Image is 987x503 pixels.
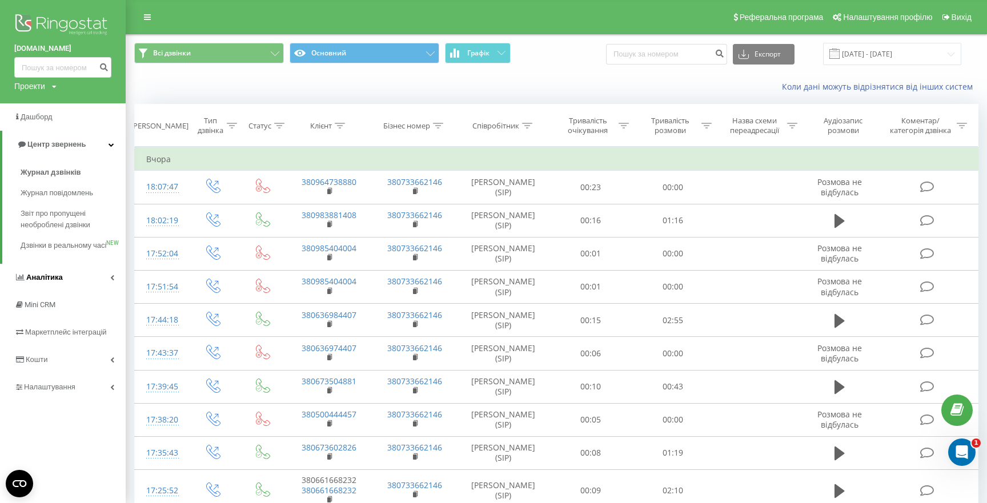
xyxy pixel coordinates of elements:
span: Центр звернень [27,140,86,148]
a: 380733662146 [387,243,442,253]
div: 17:43:37 [146,342,176,364]
div: 17:35:43 [146,442,176,464]
td: 00:01 [549,270,632,303]
a: Звіт про пропущені необроблені дзвінки [21,203,126,235]
td: [PERSON_NAME] (SIP) [458,171,549,204]
button: Open CMP widget [6,470,33,497]
div: Тривалість розмови [642,116,698,135]
div: Співробітник [472,121,519,131]
span: Журнал повідомлень [21,187,93,199]
td: [PERSON_NAME] (SIP) [458,237,549,270]
td: 02:55 [632,304,714,337]
div: [PERSON_NAME] [131,121,188,131]
span: Розмова не відбулась [817,276,862,297]
div: Клієнт [310,121,332,131]
td: 00:10 [549,370,632,403]
td: 01:16 [632,204,714,237]
a: Коли дані можуть відрізнятися вiд інших систем [782,81,978,92]
span: Всі дзвінки [153,49,191,58]
span: Реферальна програма [740,13,824,22]
td: 00:23 [549,171,632,204]
td: 00:00 [632,337,714,370]
img: Ringostat logo [14,11,111,40]
div: 17:39:45 [146,376,176,398]
td: [PERSON_NAME] (SIP) [458,204,549,237]
button: Всі дзвінки [134,43,284,63]
a: 380733662146 [387,176,442,187]
div: Аудіозапис розмови [811,116,876,135]
a: 380964738880 [302,176,356,187]
a: 380673504881 [302,376,356,387]
span: Дашборд [21,112,53,121]
td: 00:01 [549,237,632,270]
td: 00:00 [632,237,714,270]
span: Розмова не відбулась [817,243,862,264]
div: 17:51:54 [146,276,176,298]
td: 00:00 [632,270,714,303]
a: 380985404004 [302,243,356,253]
a: Дзвінки в реальному часіNEW [21,235,126,256]
a: Центр звернень [2,131,126,158]
span: Дзвінки в реальному часі [21,240,106,251]
a: 380636984407 [302,309,356,320]
div: Бізнес номер [383,121,430,131]
a: 380983881408 [302,210,356,220]
span: Кошти [26,355,47,364]
a: 380733662146 [387,442,442,453]
button: Основний [290,43,439,63]
span: Графік [467,49,490,57]
a: Журнал повідомлень [21,183,126,203]
span: Налаштування профілю [843,13,932,22]
td: 00:00 [632,403,714,436]
div: 17:52:04 [146,243,176,265]
td: 00:43 [632,370,714,403]
td: [PERSON_NAME] (SIP) [458,436,549,469]
button: Експорт [733,44,795,65]
button: Графік [445,43,511,63]
td: 00:05 [549,403,632,436]
a: [DOMAIN_NAME] [14,43,111,54]
td: 00:15 [549,304,632,337]
span: Розмова не відбулась [817,343,862,364]
span: Журнал дзвінків [21,167,81,178]
a: 380500444457 [302,409,356,420]
a: 380733662146 [387,210,442,220]
div: 18:02:19 [146,210,176,232]
td: 00:08 [549,436,632,469]
td: 00:00 [632,171,714,204]
input: Пошук за номером [606,44,727,65]
td: [PERSON_NAME] (SIP) [458,370,549,403]
td: [PERSON_NAME] (SIP) [458,403,549,436]
span: Звіт про пропущені необроблені дзвінки [21,208,120,231]
div: 17:44:18 [146,309,176,331]
span: Mini CRM [25,300,55,309]
a: 380673602826 [302,442,356,453]
td: [PERSON_NAME] (SIP) [458,304,549,337]
a: 380985404004 [302,276,356,287]
a: 380733662146 [387,480,442,490]
iframe: Intercom live chat [948,438,976,466]
a: 380733662146 [387,276,442,287]
td: 00:06 [549,337,632,370]
a: 380733662146 [387,309,442,320]
a: 380636974407 [302,343,356,353]
a: Журнал дзвінків [21,162,126,183]
span: Налаштування [24,383,75,391]
div: Тривалість очікування [560,116,616,135]
span: Розмова не відбулась [817,176,862,198]
div: Тип дзвінка [198,116,224,135]
td: 01:19 [632,436,714,469]
span: 1 [972,438,981,448]
div: Коментар/категорія дзвінка [887,116,954,135]
input: Пошук за номером [14,57,111,78]
span: Розмова не відбулась [817,409,862,430]
div: Проекти [14,81,45,92]
td: 00:16 [549,204,632,237]
span: Вихід [952,13,972,22]
a: 380733662146 [387,409,442,420]
a: 380733662146 [387,376,442,387]
div: Назва схеми переадресації [725,116,784,135]
span: Маркетплейс інтеграцій [25,328,107,336]
td: [PERSON_NAME] (SIP) [458,270,549,303]
div: 17:38:20 [146,409,176,431]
